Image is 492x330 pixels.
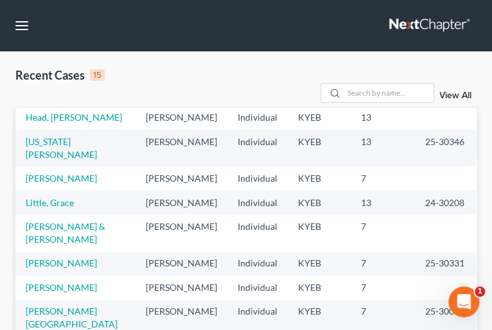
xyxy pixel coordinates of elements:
[288,166,351,190] td: KYEB
[15,67,105,83] div: Recent Cases
[136,252,227,275] td: [PERSON_NAME]
[351,130,415,166] td: 13
[415,130,477,166] td: 25-30346
[227,252,288,275] td: Individual
[415,252,477,275] td: 25-30331
[351,275,415,299] td: 7
[26,136,97,160] a: [US_STATE][PERSON_NAME]
[288,214,351,251] td: KYEB
[26,282,97,293] a: [PERSON_NAME]
[288,252,351,275] td: KYEB
[288,275,351,299] td: KYEB
[90,69,105,81] div: 15
[227,191,288,214] td: Individual
[448,286,479,317] iframe: Intercom live chat
[415,191,477,214] td: 24-30208
[475,286,485,297] span: 1
[26,112,122,123] a: Head, [PERSON_NAME]
[288,106,351,130] td: KYEB
[136,275,227,299] td: [PERSON_NAME]
[136,191,227,214] td: [PERSON_NAME]
[26,197,74,208] a: Little, Grace
[227,106,288,130] td: Individual
[227,275,288,299] td: Individual
[288,130,351,166] td: KYEB
[136,106,227,130] td: [PERSON_NAME]
[136,166,227,190] td: [PERSON_NAME]
[227,166,288,190] td: Individual
[136,130,227,166] td: [PERSON_NAME]
[351,191,415,214] td: 13
[227,214,288,251] td: Individual
[288,191,351,214] td: KYEB
[26,257,97,268] a: [PERSON_NAME]
[351,252,415,275] td: 7
[26,173,97,184] a: [PERSON_NAME]
[439,91,471,100] a: View All
[344,83,434,102] input: Search by name...
[26,221,105,245] a: [PERSON_NAME] & [PERSON_NAME]
[351,214,415,251] td: 7
[351,166,415,190] td: 7
[227,130,288,166] td: Individual
[26,306,118,329] a: [PERSON_NAME][GEOGRAPHIC_DATA]
[136,214,227,251] td: [PERSON_NAME]
[351,106,415,130] td: 13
